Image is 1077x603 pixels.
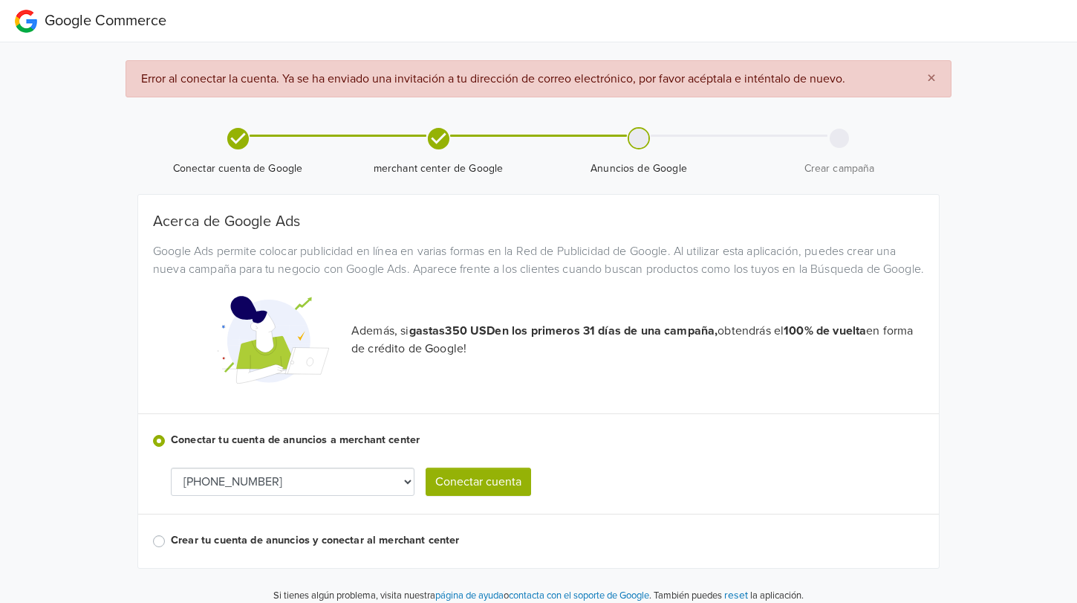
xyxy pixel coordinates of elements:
[409,323,718,338] strong: gastas 350 USD en los primeros 31 días de una campaña,
[927,68,936,89] span: ×
[745,161,934,176] span: Crear campaña
[45,12,166,30] span: Google Commerce
[218,284,329,396] img: Google Promotional Codes
[142,242,935,278] div: Google Ads permite colocar publicidad en línea en varias formas en la Red de Publicidad de Google...
[153,213,924,230] h5: Acerca de Google Ads
[435,590,504,602] a: página de ayuda
[351,322,924,358] p: Además, si obtendrás el en forma de crédito de Google!
[509,590,649,602] a: contacta con el soporte de Google
[171,532,924,549] label: Crear tu cuenta de anuncios y conectar al merchant center
[784,323,866,338] strong: 100% de vuelta
[426,468,531,496] button: Conectar cuenta
[544,161,733,176] span: Anuncios de Google
[912,61,951,97] button: Close
[344,161,533,176] span: merchant center de Google
[141,71,845,86] span: Error al conectar la cuenta. Ya se ha enviado una invitación a tu dirección de correo electrónico...
[171,432,924,448] label: Conectar tu cuenta de anuncios a merchant center
[143,161,332,176] span: Conectar cuenta de Google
